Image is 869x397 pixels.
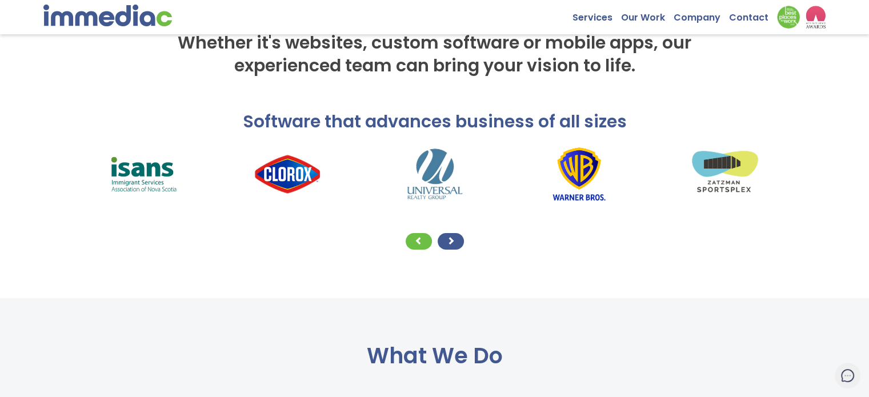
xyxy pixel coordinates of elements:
a: Our Work [621,6,674,23]
a: Company [674,6,729,23]
img: Clorox-logo.png [215,145,361,203]
img: Warner_Bros._logo.png [506,145,652,203]
a: Services [572,6,621,23]
img: sportsplexLogo.png [652,145,798,203]
img: Down [777,6,800,29]
img: isansLogo.png [69,145,215,203]
img: logo2_wea_nobg.webp [806,6,826,29]
img: immediac [43,5,172,26]
span: Software that advances business of all sizes [243,109,627,134]
a: Contact [729,6,777,23]
img: universalLogo.png [361,145,506,203]
span: Whether it's websites, custom software or mobile apps, our experienced team can bring your vision... [178,30,691,78]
